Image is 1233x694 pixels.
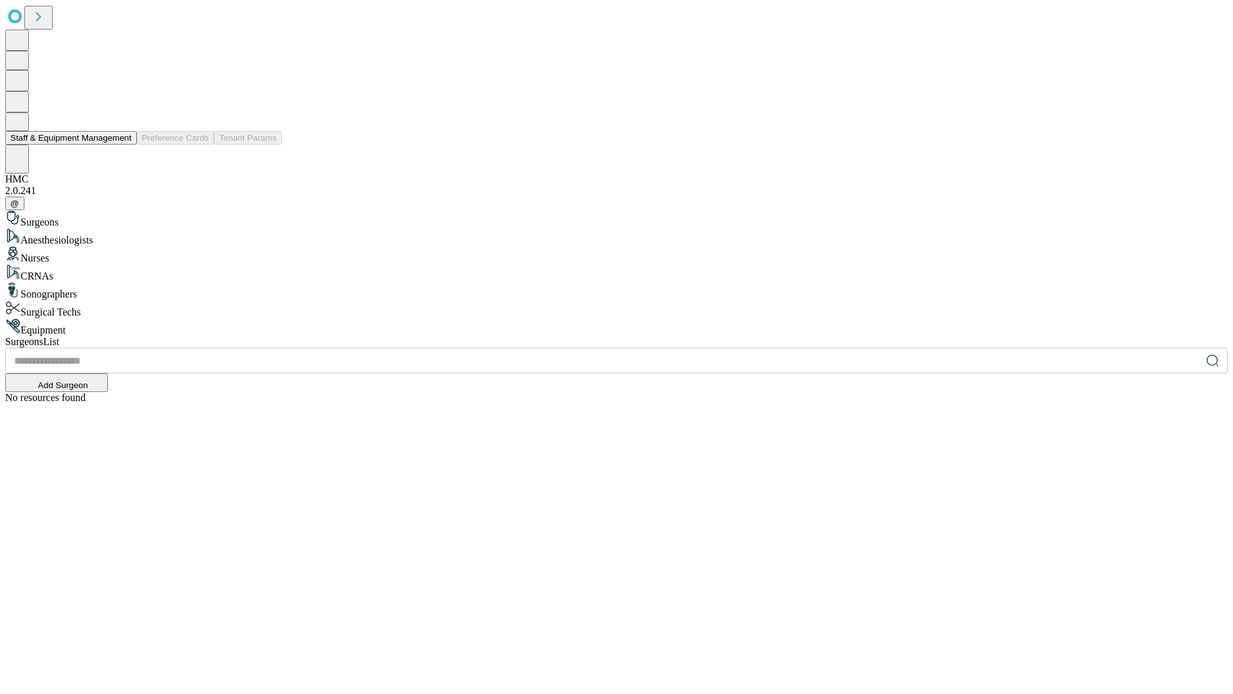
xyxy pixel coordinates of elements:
[5,282,1228,300] div: Sonographers
[5,197,24,210] button: @
[5,373,108,392] button: Add Surgeon
[38,380,88,390] span: Add Surgeon
[137,131,214,145] button: Preference Cards
[5,264,1228,282] div: CRNAs
[5,228,1228,246] div: Anesthesiologists
[5,173,1228,185] div: HMC
[214,131,282,145] button: Tenant Params
[5,336,1228,348] div: Surgeons List
[5,318,1228,336] div: Equipment
[5,210,1228,228] div: Surgeons
[5,131,137,145] button: Staff & Equipment Management
[5,392,1228,404] div: No resources found
[10,199,19,208] span: @
[5,185,1228,197] div: 2.0.241
[5,246,1228,264] div: Nurses
[5,300,1228,318] div: Surgical Techs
